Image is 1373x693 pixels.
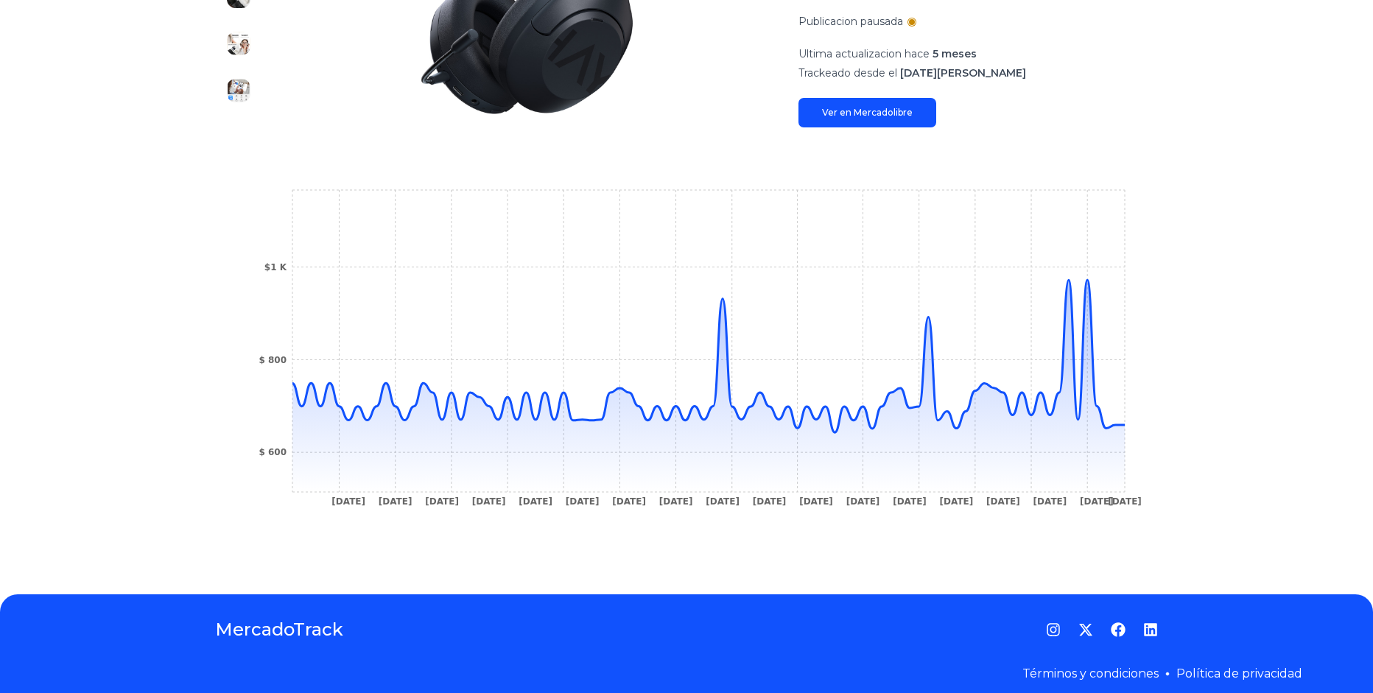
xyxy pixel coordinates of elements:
[259,447,287,457] tspan: $ 600
[798,14,903,29] p: Publicacion pausada
[1078,622,1093,637] a: Twitter
[379,496,412,507] tspan: [DATE]
[659,496,693,507] tspan: [DATE]
[425,496,459,507] tspan: [DATE]
[566,496,600,507] tspan: [DATE]
[940,496,974,507] tspan: [DATE]
[612,496,646,507] tspan: [DATE]
[986,496,1020,507] tspan: [DATE]
[1033,496,1067,507] tspan: [DATE]
[1046,622,1061,637] a: Instagram
[1108,496,1142,507] tspan: [DATE]
[264,262,287,272] tspan: $1 K
[846,496,880,507] tspan: [DATE]
[227,32,250,55] img: Haylou S30 Pro Anc Audífonos Diadema Gamer Inalámbricos/con Micrófono, Bluetooth 5.4, Llamadas Ma...
[1080,496,1114,507] tspan: [DATE]
[1111,622,1126,637] a: Facebook
[706,496,740,507] tspan: [DATE]
[933,47,977,60] span: 5 meses
[519,496,552,507] tspan: [DATE]
[331,496,365,507] tspan: [DATE]
[893,496,927,507] tspan: [DATE]
[227,79,250,102] img: Haylou S30 Pro Anc Audífonos Diadema Gamer Inalámbricos/con Micrófono, Bluetooth 5.4, Llamadas Ma...
[259,355,287,365] tspan: $ 800
[472,496,506,507] tspan: [DATE]
[798,66,897,80] span: Trackeado desde el
[799,496,833,507] tspan: [DATE]
[753,496,787,507] tspan: [DATE]
[798,98,936,127] a: Ver en Mercadolibre
[798,47,930,60] span: Ultima actualizacion hace
[215,618,343,641] a: MercadoTrack
[900,66,1026,80] span: [DATE][PERSON_NAME]
[1022,666,1159,680] a: Términos y condiciones
[1176,666,1302,680] a: Política de privacidad
[1143,622,1158,637] a: LinkedIn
